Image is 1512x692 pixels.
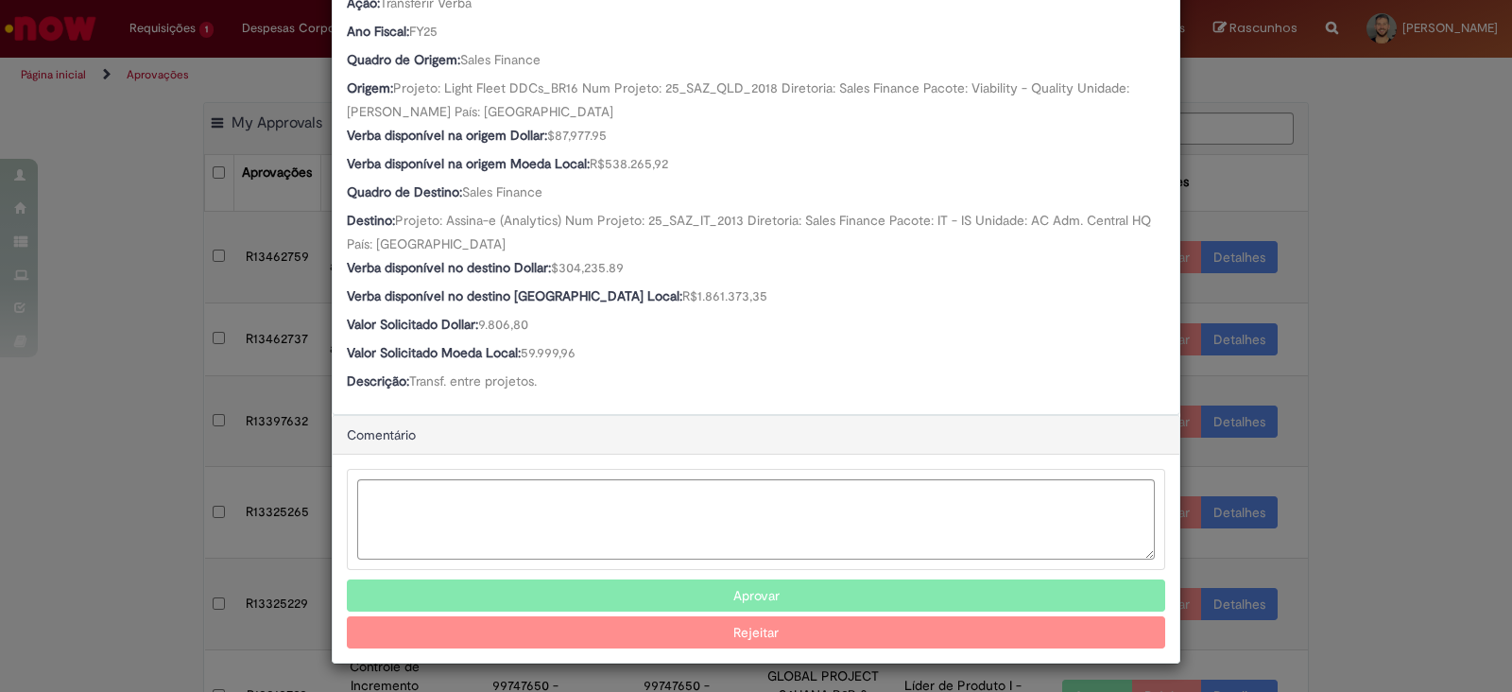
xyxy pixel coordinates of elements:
[347,287,682,304] b: Verba disponível no destino [GEOGRAPHIC_DATA] Local:
[590,155,668,172] span: R$538.265,92
[478,316,528,333] span: 9.806,80
[347,259,551,276] b: Verba disponível no destino Dollar:
[462,183,542,200] span: Sales Finance
[347,79,393,96] b: Origem:
[347,212,1155,252] span: Projeto: Assina-e (Analytics) Num Projeto: 25_SAZ_IT_2013 Diretoria: Sales Finance Pacote: IT - I...
[409,23,438,40] span: FY25
[347,344,521,361] b: Valor Solicitado Moeda Local:
[347,127,547,144] b: Verba disponível na origem Dollar:
[347,212,395,229] b: Destino:
[551,259,624,276] span: $304,235.89
[347,316,478,333] b: Valor Solicitado Dollar:
[521,344,576,361] span: 59.999,96
[347,183,462,200] b: Quadro de Destino:
[460,51,541,68] span: Sales Finance
[347,372,409,389] b: Descrição:
[347,426,416,443] span: Comentário
[409,372,537,389] span: Transf. entre projetos.
[347,51,460,68] b: Quadro de Origem:
[347,155,590,172] b: Verba disponível na origem Moeda Local:
[547,127,607,144] span: $87,977.95
[347,23,409,40] b: Ano Fiscal:
[347,616,1165,649] button: Rejeitar
[347,79,1133,120] span: Projeto: Light Fleet DDCs_BR16 Num Projeto: 25_SAZ_QLD_2018 Diretoria: Sales Finance Pacote: Viab...
[347,580,1165,612] button: Aprovar
[682,287,767,304] span: R$1.861.373,35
